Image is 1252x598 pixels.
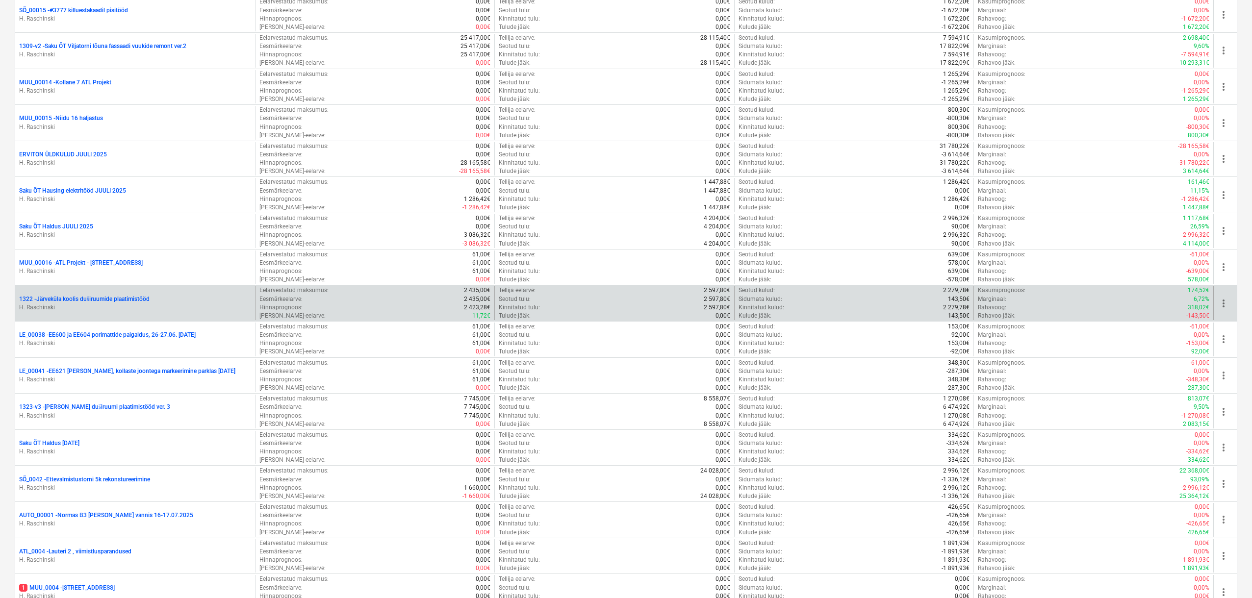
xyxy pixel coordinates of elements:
[715,78,730,87] p: 0,00€
[1218,478,1229,490] span: more_vert
[1194,150,1209,159] p: 0,00%
[1181,50,1209,59] p: -7 594,91€
[704,214,730,223] p: 4 204,00€
[739,142,775,150] p: Seotud kulud :
[978,178,1025,186] p: Kasumiprognoos :
[715,250,730,259] p: 0,00€
[1195,70,1209,78] p: 0,00€
[1188,131,1209,140] p: 800,30€
[739,223,782,231] p: Sidumata kulud :
[472,250,490,259] p: 61,00€
[715,50,730,59] p: 0,00€
[955,203,970,212] p: 0,00€
[715,95,730,103] p: 0,00€
[259,231,303,239] p: Hinnaprognoos :
[1218,333,1229,345] span: more_vert
[476,15,490,23] p: 0,00€
[715,159,730,167] p: 0,00€
[978,59,1016,67] p: Rahavoo jääk :
[940,59,970,67] p: 17 822,09€
[942,167,970,175] p: -3 614,64€
[943,87,970,95] p: 1 265,29€
[259,70,329,78] p: Eelarvestatud maksumus :
[739,131,771,140] p: Kulude jääk :
[499,250,536,259] p: Tellija eelarve :
[19,584,115,592] p: MUU_0004 - [STREET_ADDRESS]
[259,42,303,50] p: Eesmärkeelarve :
[739,114,782,123] p: Sidumata kulud :
[19,267,251,275] p: H. Raschinski
[1181,231,1209,239] p: -2 996,32€
[1218,370,1229,381] span: more_vert
[940,42,970,50] p: 17 822,09€
[476,114,490,123] p: 0,00€
[700,34,730,42] p: 28 115,40€
[19,548,131,556] p: ATL_0004 - Lauteri 2 , viimistlusparandused
[739,231,784,239] p: Kinnitatud kulud :
[739,123,784,131] p: Kinnitatud kulud :
[259,240,326,248] p: [PERSON_NAME]-eelarve :
[739,6,782,15] p: Sidumata kulud :
[19,15,251,23] p: H. Raschinski
[499,150,531,159] p: Seotud tulu :
[476,95,490,103] p: 0,00€
[739,95,771,103] p: Kulude jääk :
[1194,78,1209,87] p: 0,00%
[19,78,251,95] div: MUU_00014 -Kollane 7 ATL ProjektH. Raschinski
[946,131,970,140] p: -800,30€
[739,87,784,95] p: Kinnitatud kulud :
[462,240,490,248] p: -3 086,32€
[19,439,79,448] p: Saku ÕT Haldus [DATE]
[476,23,490,31] p: 0,00€
[978,159,1006,167] p: Rahavoog :
[1186,123,1209,131] p: -800,30€
[259,50,303,59] p: Hinnaprognoos :
[499,123,540,131] p: Kinnitatud tulu :
[259,95,326,103] p: [PERSON_NAME]-eelarve :
[1218,81,1229,93] span: more_vert
[715,106,730,114] p: 0,00€
[978,70,1025,78] p: Kasumiprognoos :
[940,159,970,167] p: 31 780,22€
[259,23,326,31] p: [PERSON_NAME]-eelarve :
[942,6,970,15] p: -1 672,20€
[978,78,1006,87] p: Marginaal :
[978,131,1016,140] p: Rahavoo jääk :
[19,114,103,123] p: MUU_00015 - Niidu 16 haljastus
[460,34,490,42] p: 25 417,00€
[19,223,251,239] div: Saku ÕT Haldus JUULI 2025H. Raschinski
[499,50,540,59] p: Kinnitatud tulu :
[476,131,490,140] p: 0,00€
[460,159,490,167] p: 28 165,58€
[499,23,531,31] p: Tulude jääk :
[460,42,490,50] p: 25 417,00€
[19,259,251,275] div: MUU_00016 -ATL Projekt - [STREET_ADDRESS]H. Raschinski
[19,511,193,520] p: AUTO_00001 - Normas B3 [PERSON_NAME] vannis 16-17.07.2025
[715,150,730,159] p: 0,00€
[19,231,251,239] p: H. Raschinski
[259,6,303,15] p: Eesmärkeelarve :
[19,367,251,384] div: LE_00041 -EE621 [PERSON_NAME], kollaste joontega markeerimine parklas [DATE]H. Raschinski
[704,223,730,231] p: 4 204,00€
[943,214,970,223] p: 2 996,32€
[259,34,329,42] p: Eelarvestatud maksumus :
[19,367,235,375] p: LE_00041 - EE621 [PERSON_NAME], kollaste joontega markeerimine parklas [DATE]
[476,78,490,87] p: 0,00€
[259,114,303,123] p: Eesmärkeelarve :
[978,223,1006,231] p: Marginaal :
[978,240,1016,248] p: Rahavoo jääk :
[978,6,1006,15] p: Marginaal :
[739,59,771,67] p: Kulude jääk :
[715,15,730,23] p: 0,00€
[259,142,329,150] p: Eelarvestatud maksumus :
[476,59,490,67] p: 0,00€
[715,167,730,175] p: 0,00€
[1183,214,1209,223] p: 1 117,68€
[19,403,170,411] p: 1323-v3 - [PERSON_NAME] duširuumi plaatimistööd ver. 3
[1190,187,1209,195] p: 11,15%
[715,142,730,150] p: 0,00€
[19,187,251,203] div: Saku ÕT Hausing elektritööd JUULI 2025H. Raschinski
[715,131,730,140] p: 0,00€
[460,50,490,59] p: 25 417,00€
[499,223,531,231] p: Seotud tulu :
